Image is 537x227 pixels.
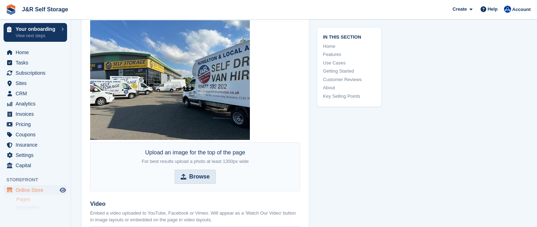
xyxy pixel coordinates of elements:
[323,93,376,100] a: Key Selling Points
[488,6,498,13] span: Help
[16,78,58,88] span: Sites
[16,109,58,119] span: Invoices
[142,148,248,165] div: Upload an image for the top of the page
[189,172,210,181] strong: Browse
[16,99,58,109] span: Analytics
[16,68,58,78] span: Subscriptions
[504,6,511,13] img: Steve Revell
[512,6,531,13] span: Account
[59,186,67,194] a: Preview store
[4,150,67,160] a: menu
[16,204,67,211] a: Navigation
[323,59,376,67] a: Use Cases
[323,76,376,83] a: Customer Reviews
[4,109,67,119] a: menu
[16,185,58,195] span: Online Store
[453,6,467,13] span: Create
[323,68,376,75] a: Getting Started
[4,89,67,98] a: menu
[16,140,58,150] span: Insurance
[16,89,58,98] span: CRM
[323,51,376,58] a: Features
[4,160,67,170] a: menu
[175,170,216,184] input: Browse
[4,130,67,140] a: menu
[16,27,58,32] p: Your onboarding
[16,150,58,160] span: Settings
[16,130,58,140] span: Coupons
[19,4,71,15] a: J&R Self Storage
[4,23,67,42] a: Your onboarding View next steps
[16,119,58,129] span: Pricing
[90,210,300,223] p: Embed a video uploaded to YouTube, Facebook or Vimeo. Will appear as a 'Watch Our Video' button i...
[90,200,300,208] label: Video
[4,78,67,88] a: menu
[16,58,58,68] span: Tasks
[4,119,67,129] a: menu
[142,159,248,164] span: For best results upload a photo at least 1350px wide
[6,4,16,15] img: stora-icon-8386f47178a22dfd0bd8f6a31ec36ba5ce8667c1dd55bd0f319d3a0aa187defe.svg
[4,185,67,195] a: menu
[16,160,58,170] span: Capital
[323,84,376,91] a: About
[4,140,67,150] a: menu
[323,33,376,40] span: In this section
[6,176,71,183] span: Storefront
[16,196,67,203] a: Pages
[4,99,67,109] a: menu
[16,47,58,57] span: Home
[90,20,250,140] img: WhatsApp%20Image%202024-08-15%20at%2012.24.04%20(1).jpeg
[4,68,67,78] a: menu
[4,58,67,68] a: menu
[323,43,376,50] a: Home
[4,47,67,57] a: menu
[16,33,58,39] p: View next steps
